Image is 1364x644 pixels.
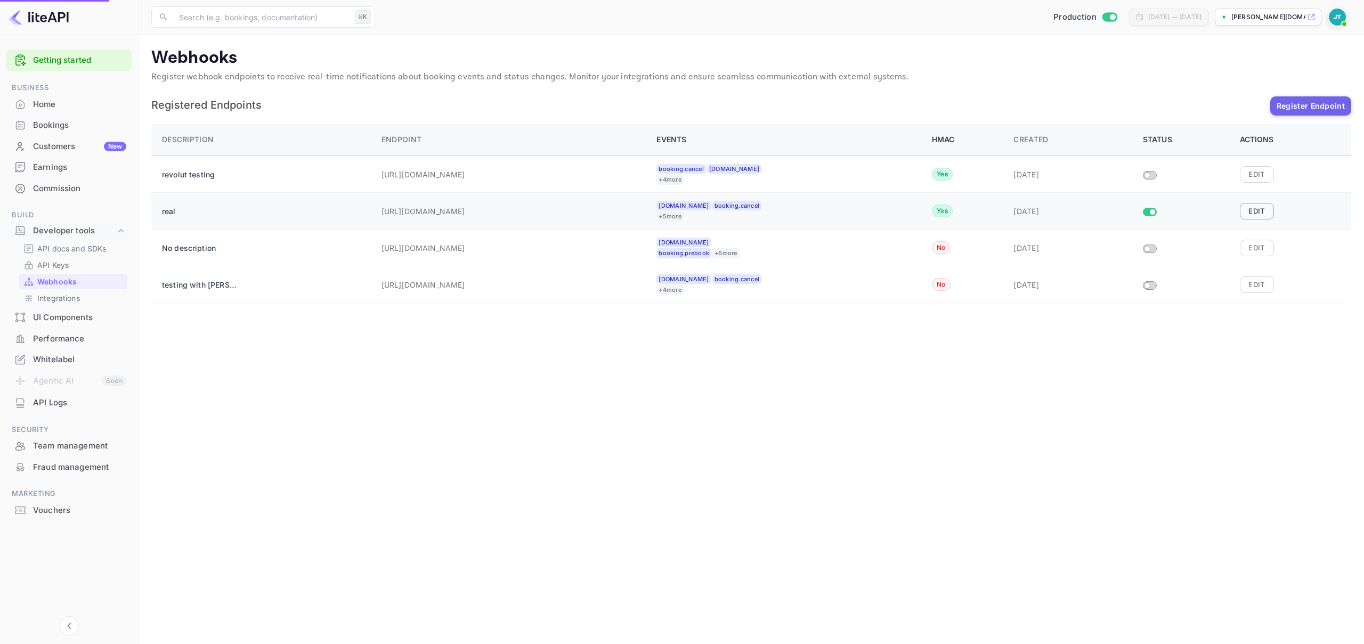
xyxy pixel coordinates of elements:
p: testing with [PERSON_NAME] and [PERSON_NAME] [162,279,242,290]
p: [URL][DOMAIN_NAME] [381,206,488,217]
button: Edit [1240,276,1274,292]
div: [DOMAIN_NAME] [707,164,761,174]
span: [DATE] [1013,243,1039,252]
span: Registered Endpoints [151,100,1265,110]
div: Team management [6,436,132,456]
a: Bookings [6,115,132,135]
span: [DATE] [1013,170,1039,179]
button: Collapse navigation [60,616,79,635]
input: Search (e.g. bookings, documentation) [173,6,351,28]
div: [DOMAIN_NAME] [656,238,711,248]
p: [URL][DOMAIN_NAME] [381,169,488,180]
div: Home [33,99,126,111]
span: Security [6,424,132,436]
p: API docs and SDKs [37,243,107,254]
div: + 6 more [712,248,740,258]
p: [PERSON_NAME][DOMAIN_NAME]... [1231,12,1305,22]
div: + 4 more [656,175,684,185]
div: Yes [932,205,953,217]
div: Created [1013,133,1048,146]
p: Integrations [37,292,80,304]
p: [URL][DOMAIN_NAME] [381,279,488,290]
img: Julian Tabaku [1329,9,1346,26]
a: Whitelabel [6,349,132,369]
div: [DATE] — [DATE] [1148,12,1201,22]
div: + 5 more [656,211,684,222]
div: Developer tools [6,222,132,240]
div: UI Components [33,312,126,324]
div: [DOMAIN_NAME] [656,274,711,284]
div: Commission [6,178,132,199]
div: Webhooks [19,274,127,289]
p: API Keys [37,259,69,271]
div: + 4 more [656,285,684,295]
span: Marketing [6,488,132,500]
div: booking.cancel [656,164,706,174]
button: Sort [158,129,218,150]
button: Edit [1240,240,1274,256]
a: API Keys [23,259,123,271]
a: Home [6,94,132,114]
div: Bookings [6,115,132,136]
div: Status [1143,133,1227,146]
a: Commission [6,178,132,198]
div: Performance [6,329,132,349]
span: [DATE] [1013,280,1039,289]
button: Sort [1009,129,1052,150]
div: New [104,142,126,151]
div: Switch to Sandbox mode [1049,11,1121,23]
p: Webhooks [37,276,77,287]
button: Edit [1240,166,1274,182]
button: Register Endpoint [1270,96,1351,116]
span: Build [6,209,132,221]
div: HMAC [932,133,1001,146]
div: Earnings [33,161,126,174]
div: UI Components [6,307,132,328]
div: Description [162,133,214,146]
button: Edit [1240,203,1274,219]
div: Vouchers [33,504,126,517]
span: [DATE] [1013,207,1039,216]
div: Whitelabel [6,349,132,370]
div: Fraud management [33,461,126,474]
div: Home [6,94,132,115]
p: revolut testing [162,169,242,180]
div: Performance [33,333,126,345]
p: [URL][DOMAIN_NAME] [381,242,488,254]
div: [DOMAIN_NAME] [656,201,711,211]
div: booking.cancel [712,201,762,211]
div: Yes [932,168,953,181]
img: LiteAPI logo [9,9,69,26]
a: Team management [6,436,132,455]
div: API Keys [19,257,127,273]
a: Webhooks [23,276,123,287]
a: Vouchers [6,500,132,520]
div: CustomersNew [6,136,132,157]
div: Team management [33,440,126,452]
span: Production [1053,11,1097,23]
span: Business [6,82,132,94]
div: Integrations [19,290,127,306]
div: API Logs [6,393,132,413]
div: Vouchers [6,500,132,521]
a: Earnings [6,157,132,177]
div: Developer tools [33,225,116,237]
a: API Logs [6,393,132,412]
p: No description [162,242,242,254]
div: API Logs [33,397,126,409]
div: Customers [33,141,126,153]
p: real [162,206,242,217]
button: Sort [377,129,426,150]
a: UI Components [6,307,132,327]
div: Events [656,133,919,146]
div: Endpoint [381,133,421,146]
div: Earnings [6,157,132,178]
div: booking.cancel [712,274,762,284]
a: API docs and SDKs [23,243,123,254]
div: booking.prebook [656,248,711,258]
a: Getting started [33,54,126,67]
div: API docs and SDKs [19,241,127,256]
a: Fraud management [6,457,132,477]
div: Bookings [33,119,126,132]
div: ⌘K [355,10,371,24]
